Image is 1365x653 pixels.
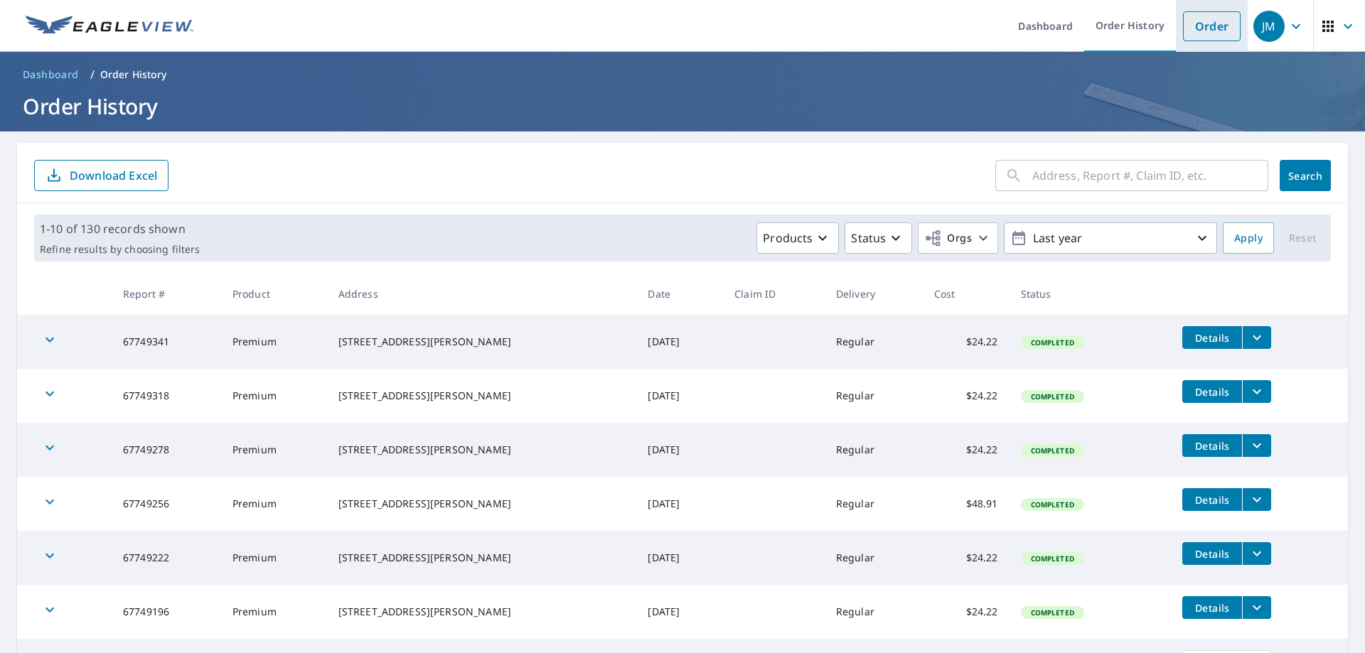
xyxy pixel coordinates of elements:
button: Products [756,222,839,254]
div: [STREET_ADDRESS][PERSON_NAME] [338,389,626,403]
input: Address, Report #, Claim ID, etc. [1032,156,1268,195]
div: [STREET_ADDRESS][PERSON_NAME] [338,443,626,457]
td: Regular [825,531,923,585]
button: Apply [1223,222,1274,254]
td: 67749318 [112,369,221,423]
td: $48.91 [923,477,1010,531]
td: [DATE] [636,477,723,531]
div: [STREET_ADDRESS][PERSON_NAME] [338,605,626,619]
button: detailsBtn-67749256 [1182,488,1242,511]
td: $24.22 [923,585,1010,639]
span: Details [1191,601,1233,615]
th: Delivery [825,273,923,315]
td: $24.22 [923,531,1010,585]
div: JM [1253,11,1285,42]
li: / [90,66,95,83]
a: Dashboard [17,63,85,86]
span: Completed [1022,392,1083,401]
td: Premium [221,315,327,369]
span: Search [1291,169,1319,183]
th: Claim ID [723,273,825,315]
button: Download Excel [34,160,168,191]
div: [STREET_ADDRESS][PERSON_NAME] [338,335,626,349]
td: 67749196 [112,585,221,639]
td: Regular [825,315,923,369]
td: [DATE] [636,531,723,585]
button: detailsBtn-67749222 [1182,542,1242,565]
button: Search [1280,160,1331,191]
span: Completed [1022,446,1083,455]
td: 67749222 [112,531,221,585]
th: Date [636,273,723,315]
th: Address [327,273,637,315]
button: detailsBtn-67749278 [1182,434,1242,457]
td: [DATE] [636,423,723,477]
span: Orgs [924,230,972,247]
td: $24.22 [923,315,1010,369]
td: $24.22 [923,423,1010,477]
th: Report # [112,273,221,315]
span: Details [1191,385,1233,399]
div: [STREET_ADDRESS][PERSON_NAME] [338,497,626,511]
span: Completed [1022,608,1083,617]
a: Order [1183,11,1241,41]
div: [STREET_ADDRESS][PERSON_NAME] [338,551,626,565]
button: Orgs [918,222,998,254]
p: Refine results by choosing filters [40,243,200,256]
span: Dashboard [23,68,79,82]
p: Products [763,230,813,247]
span: Details [1191,547,1233,561]
button: detailsBtn-67749318 [1182,380,1242,403]
th: Status [1010,273,1172,315]
td: [DATE] [636,315,723,369]
button: Last year [1004,222,1217,254]
button: Status [845,222,912,254]
p: Last year [1027,226,1194,251]
span: Details [1191,439,1233,453]
span: Details [1191,331,1233,345]
span: Details [1191,493,1233,507]
span: Completed [1022,554,1083,563]
span: Completed [1022,338,1083,347]
h1: Order History [17,92,1348,121]
span: Apply [1234,230,1263,247]
button: filesDropdownBtn-67749256 [1242,488,1271,511]
td: 67749256 [112,477,221,531]
td: [DATE] [636,585,723,639]
p: Download Excel [70,168,157,183]
button: detailsBtn-67749196 [1182,596,1242,619]
td: Premium [221,423,327,477]
img: EV Logo [26,16,193,37]
p: 1-10 of 130 records shown [40,220,200,237]
nav: breadcrumb [17,63,1348,86]
button: filesDropdownBtn-67749318 [1242,380,1271,403]
button: filesDropdownBtn-67749278 [1242,434,1271,457]
th: Cost [923,273,1010,315]
span: Completed [1022,500,1083,509]
button: filesDropdownBtn-67749222 [1242,542,1271,565]
td: Premium [221,477,327,531]
th: Product [221,273,327,315]
td: Regular [825,369,923,423]
td: 67749278 [112,423,221,477]
td: Regular [825,477,923,531]
p: Order History [100,68,167,82]
td: Premium [221,369,327,423]
td: Premium [221,531,327,585]
button: filesDropdownBtn-67749341 [1242,326,1271,349]
td: Regular [825,423,923,477]
td: $24.22 [923,369,1010,423]
td: Premium [221,585,327,639]
td: 67749341 [112,315,221,369]
td: [DATE] [636,369,723,423]
p: Status [851,230,886,247]
td: Regular [825,585,923,639]
button: detailsBtn-67749341 [1182,326,1242,349]
button: filesDropdownBtn-67749196 [1242,596,1271,619]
